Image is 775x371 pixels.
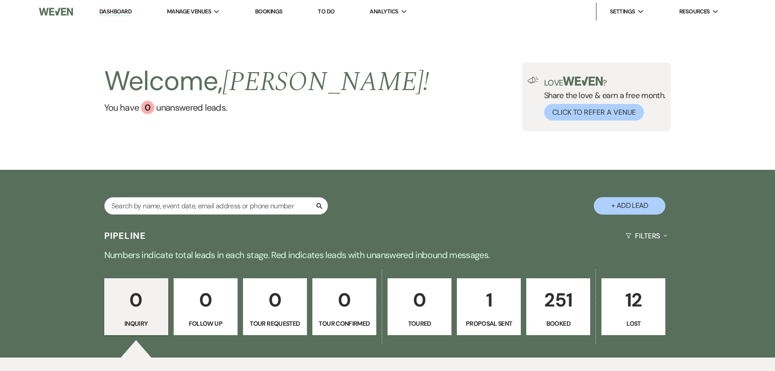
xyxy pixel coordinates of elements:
[387,278,451,336] a: 0Toured
[539,77,666,121] div: Share the love & earn a free month.
[255,8,283,15] a: Bookings
[528,77,539,84] img: loud-speaker-illustration.svg
[179,319,232,328] p: Follow Up
[110,285,162,315] p: 0
[610,7,635,16] span: Settings
[243,278,307,336] a: 0Tour Requested
[601,278,665,336] a: 12Lost
[463,285,515,315] p: 1
[544,77,666,87] p: Love ?
[249,285,301,315] p: 0
[174,278,238,336] a: 0Follow Up
[99,8,132,16] a: Dashboard
[249,319,301,328] p: Tour Requested
[104,101,430,114] a: You have 0 unanswered leads.
[179,285,232,315] p: 0
[544,104,644,121] button: Click to Refer a Venue
[594,197,665,215] button: + Add Lead
[526,278,590,336] a: 251Booked
[607,319,660,328] p: Lost
[607,285,660,315] p: 12
[393,319,446,328] p: Toured
[104,229,146,242] h3: Pipeline
[65,248,710,262] p: Numbers indicate total leads in each stage. Red indicates leads with unanswered inbound messages.
[532,285,584,315] p: 251
[318,319,370,328] p: Tour Confirmed
[104,62,430,101] h2: Welcome,
[318,8,334,15] a: To Do
[532,319,584,328] p: Booked
[393,285,446,315] p: 0
[318,285,370,315] p: 0
[563,77,603,86] img: weven-logo-green.svg
[463,319,515,328] p: Proposal Sent
[167,7,211,16] span: Manage Venues
[622,224,671,248] button: Filters
[141,101,154,114] div: 0
[457,278,521,336] a: 1Proposal Sent
[222,61,429,103] span: [PERSON_NAME] !
[370,7,398,16] span: Analytics
[104,197,328,215] input: Search by name, event date, email address or phone number
[110,319,162,328] p: Inquiry
[104,278,168,336] a: 0Inquiry
[39,2,73,21] img: Weven Logo
[679,7,710,16] span: Resources
[312,278,376,336] a: 0Tour Confirmed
